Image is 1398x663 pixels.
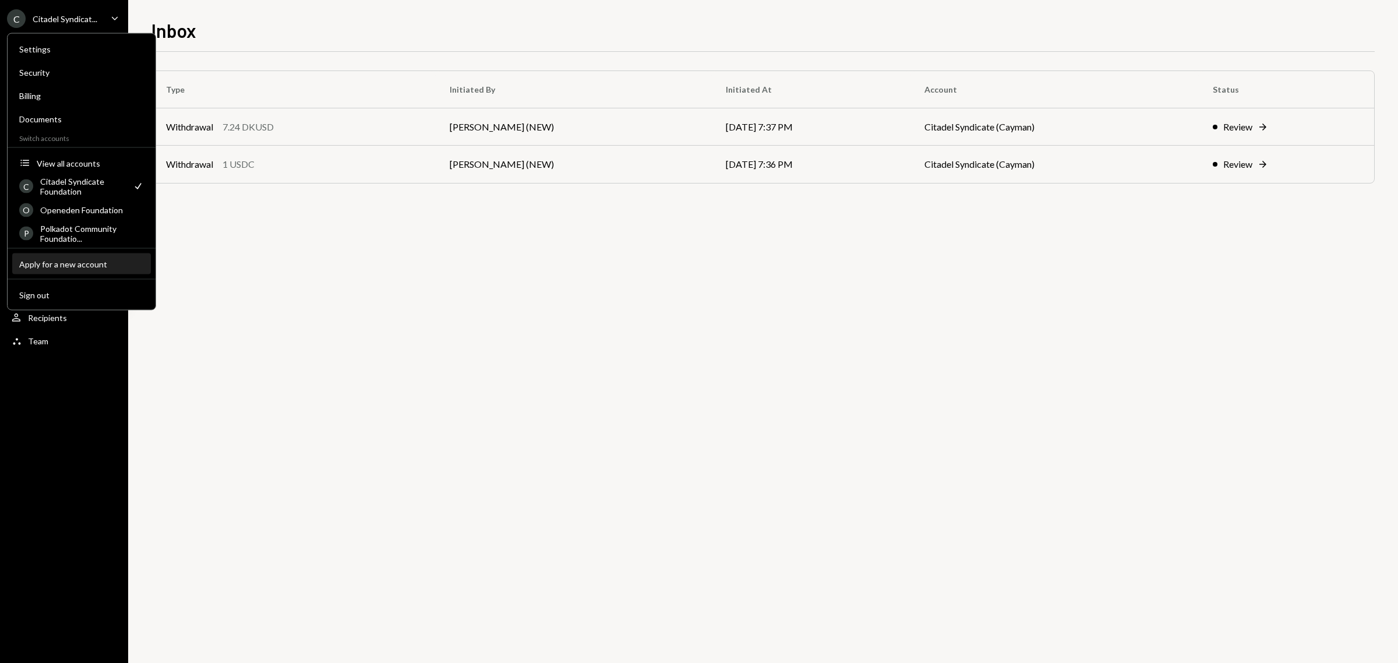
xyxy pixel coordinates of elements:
td: [DATE] 7:37 PM [712,108,910,146]
div: Apply for a new account [19,259,144,269]
td: [DATE] 7:36 PM [712,146,910,183]
th: Initiated By [436,71,712,108]
th: Account [910,71,1199,108]
div: Review [1223,157,1252,171]
div: Recipients [28,313,67,323]
div: Team [28,336,48,346]
a: Team [7,330,121,351]
th: Initiated At [712,71,910,108]
div: Review [1223,120,1252,134]
a: OOpeneden Foundation [12,199,151,220]
td: Citadel Syndicate (Cayman) [910,146,1199,183]
div: 1 USDC [223,157,255,171]
a: Recipients [7,307,121,328]
div: Settings [19,44,144,54]
div: O [19,203,33,217]
div: Openeden Foundation [40,205,144,215]
div: Sign out [19,290,144,299]
div: Polkadot Community Foundatio... [40,223,144,243]
div: Withdrawal [166,157,213,171]
td: [PERSON_NAME] (NEW) [436,108,712,146]
button: Apply for a new account [12,254,151,275]
div: Withdrawal [166,120,213,134]
div: Citadel Syndicat... [33,14,97,24]
div: View all accounts [37,158,144,168]
div: C [19,179,33,193]
a: Settings [12,38,151,59]
div: Security [19,68,144,77]
th: Status [1199,71,1374,108]
div: P [19,226,33,240]
button: Sign out [12,285,151,306]
h1: Inbox [151,19,196,42]
div: C [7,9,26,28]
td: Citadel Syndicate (Cayman) [910,108,1199,146]
a: PPolkadot Community Foundatio... [12,223,151,244]
div: Switch accounts [8,132,156,143]
td: [PERSON_NAME] (NEW) [436,146,712,183]
a: Security [12,62,151,83]
a: Billing [12,85,151,106]
button: View all accounts [12,153,151,174]
a: Documents [12,108,151,129]
div: Billing [19,91,144,101]
div: Documents [19,114,144,124]
th: Type [152,71,436,108]
div: Citadel Syndicate Foundation [40,177,125,196]
div: 7.24 DKUSD [223,120,274,134]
